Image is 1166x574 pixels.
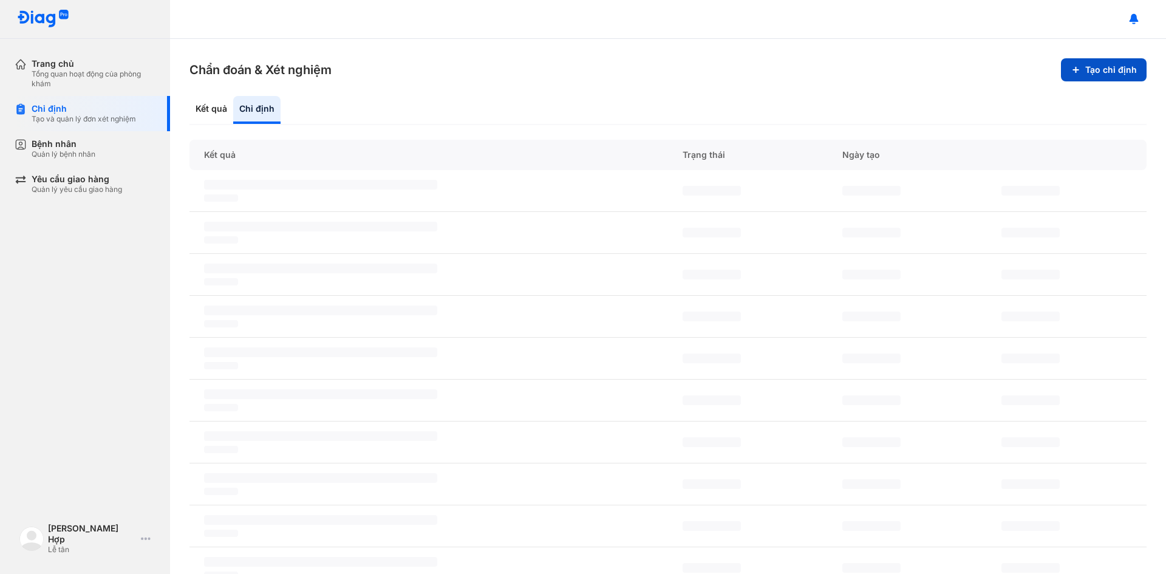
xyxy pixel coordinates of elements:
h3: Chẩn đoán & Xét nghiệm [189,61,332,78]
span: ‌ [683,437,741,447]
div: Chỉ định [32,103,136,114]
div: Trạng thái [668,140,828,170]
span: ‌ [1001,563,1060,573]
span: ‌ [683,521,741,531]
div: Chỉ định [233,96,281,124]
span: ‌ [842,395,901,405]
span: ‌ [1001,228,1060,237]
div: Lễ tân [48,545,136,555]
span: ‌ [842,186,901,196]
span: ‌ [1001,521,1060,531]
span: ‌ [204,515,437,525]
span: ‌ [204,264,437,273]
div: Tổng quan hoạt động của phòng khám [32,69,155,89]
span: ‌ [683,479,741,489]
span: ‌ [683,270,741,279]
span: ‌ [842,479,901,489]
span: ‌ [204,389,437,399]
span: ‌ [683,395,741,405]
span: ‌ [204,530,238,537]
div: Kết quả [189,96,233,124]
span: ‌ [1001,270,1060,279]
div: Quản lý yêu cầu giao hàng [32,185,122,194]
span: ‌ [842,228,901,237]
span: ‌ [204,278,238,285]
span: ‌ [683,354,741,363]
span: ‌ [842,312,901,321]
span: ‌ [683,563,741,573]
span: ‌ [683,312,741,321]
span: ‌ [1001,395,1060,405]
span: ‌ [204,236,238,244]
div: Yêu cầu giao hàng [32,174,122,185]
span: ‌ [842,437,901,447]
span: ‌ [204,194,238,202]
div: Ngày tạo [828,140,987,170]
div: [PERSON_NAME] Hợp [48,523,136,545]
img: logo [17,10,69,29]
span: ‌ [204,557,437,567]
img: logo [19,527,44,551]
span: ‌ [842,270,901,279]
span: ‌ [683,186,741,196]
span: ‌ [204,431,437,441]
span: ‌ [1001,354,1060,363]
span: ‌ [1001,312,1060,321]
span: ‌ [842,354,901,363]
span: ‌ [204,347,437,357]
span: ‌ [1001,437,1060,447]
span: ‌ [683,228,741,237]
span: ‌ [204,488,238,495]
div: Quản lý bệnh nhân [32,149,95,159]
div: Trang chủ [32,58,155,69]
div: Tạo và quản lý đơn xét nghiệm [32,114,136,124]
span: ‌ [842,563,901,573]
span: ‌ [204,180,437,190]
div: Kết quả [189,140,668,170]
span: ‌ [204,306,437,315]
span: ‌ [1001,479,1060,489]
button: Tạo chỉ định [1061,58,1147,81]
span: ‌ [204,320,238,327]
span: ‌ [842,521,901,531]
span: ‌ [1001,186,1060,196]
span: ‌ [204,362,238,369]
div: Bệnh nhân [32,138,95,149]
span: ‌ [204,473,437,483]
span: ‌ [204,222,437,231]
span: ‌ [204,446,238,453]
span: ‌ [204,404,238,411]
